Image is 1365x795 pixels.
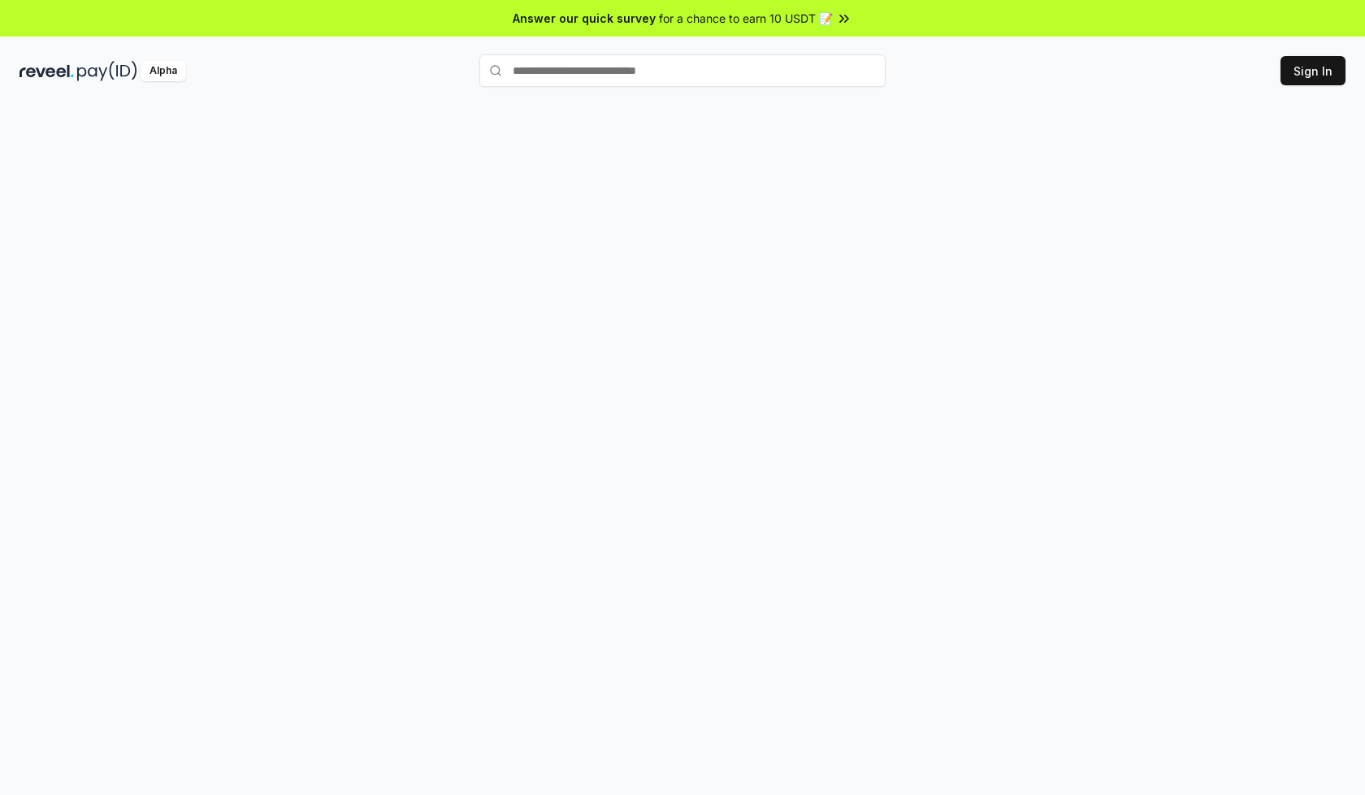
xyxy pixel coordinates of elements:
[1280,56,1345,85] button: Sign In
[659,10,833,27] span: for a chance to earn 10 USDT 📝
[141,61,186,81] div: Alpha
[77,61,137,81] img: pay_id
[19,61,74,81] img: reveel_dark
[513,10,656,27] span: Answer our quick survey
